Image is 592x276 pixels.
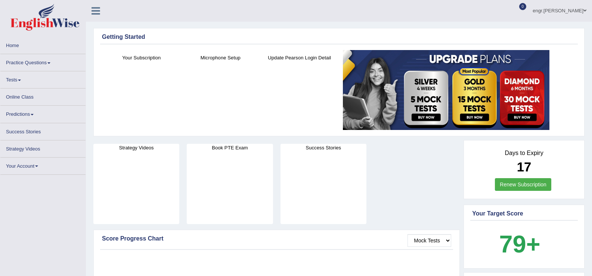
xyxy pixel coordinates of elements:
a: Renew Subscription [495,178,551,191]
b: 79+ [499,230,540,258]
a: Tests [0,71,86,86]
img: small5.jpg [343,50,549,130]
div: Getting Started [102,32,576,41]
b: 17 [517,159,531,174]
h4: Microphone Setup [185,54,257,62]
div: Score Progress Chart [102,234,451,243]
span: 0 [519,3,527,10]
a: Predictions [0,106,86,120]
h4: Your Subscription [106,54,177,62]
h4: Success Stories [280,144,366,152]
a: Your Account [0,158,86,172]
a: Practice Questions [0,54,86,69]
h4: Book PTE Exam [187,144,273,152]
div: Your Target Score [472,209,576,218]
a: Home [0,37,86,52]
a: Strategy Videos [0,140,86,155]
a: Online Class [0,89,86,103]
h4: Update Pearson Login Detail [264,54,335,62]
h4: Strategy Videos [93,144,179,152]
a: Success Stories [0,123,86,138]
h4: Days to Expiry [472,150,576,156]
